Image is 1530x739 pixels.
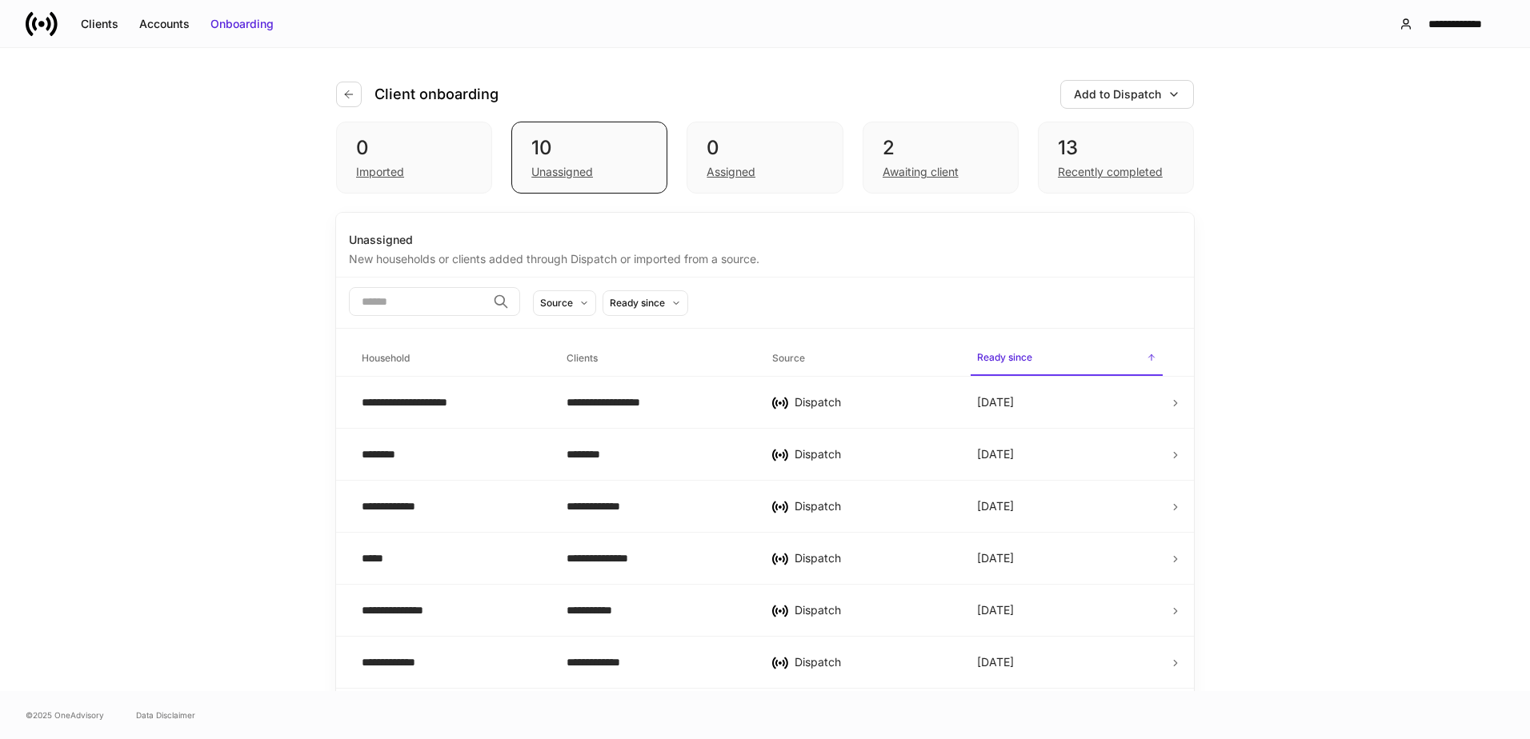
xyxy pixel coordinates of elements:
[795,394,951,410] div: Dispatch
[374,85,499,104] h4: Client onboarding
[560,342,752,375] span: Clients
[883,164,959,180] div: Awaiting client
[136,709,195,721] a: Data Disclaimer
[977,654,1014,670] p: [DATE]
[977,350,1032,365] h6: Ready since
[531,164,593,180] div: Unassigned
[971,342,1163,376] span: Ready since
[883,135,999,161] div: 2
[795,602,951,618] div: Dispatch
[531,135,647,161] div: 10
[362,350,410,366] h6: Household
[356,135,472,161] div: 0
[355,342,547,375] span: Household
[977,602,1014,618] p: [DATE]
[977,498,1014,514] p: [DATE]
[200,11,284,37] button: Onboarding
[687,122,843,194] div: 0Assigned
[795,550,951,566] div: Dispatch
[1060,80,1194,109] button: Add to Dispatch
[610,295,665,310] div: Ready since
[977,550,1014,566] p: [DATE]
[349,232,1181,248] div: Unassigned
[129,11,200,37] button: Accounts
[349,248,1181,267] div: New households or clients added through Dispatch or imported from a source.
[540,295,573,310] div: Source
[795,498,951,514] div: Dispatch
[356,164,404,180] div: Imported
[863,122,1019,194] div: 2Awaiting client
[1038,122,1194,194] div: 13Recently completed
[707,135,823,161] div: 0
[977,446,1014,462] p: [DATE]
[603,290,688,316] button: Ready since
[139,16,190,32] div: Accounts
[70,11,129,37] button: Clients
[772,350,805,366] h6: Source
[336,122,492,194] div: 0Imported
[533,290,596,316] button: Source
[977,394,1014,410] p: [DATE]
[795,446,951,462] div: Dispatch
[1058,164,1163,180] div: Recently completed
[210,16,274,32] div: Onboarding
[795,654,951,670] div: Dispatch
[511,122,667,194] div: 10Unassigned
[1074,86,1161,102] div: Add to Dispatch
[766,342,958,375] span: Source
[567,350,598,366] h6: Clients
[81,16,118,32] div: Clients
[1058,135,1174,161] div: 13
[707,164,755,180] div: Assigned
[26,709,104,721] span: © 2025 OneAdvisory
